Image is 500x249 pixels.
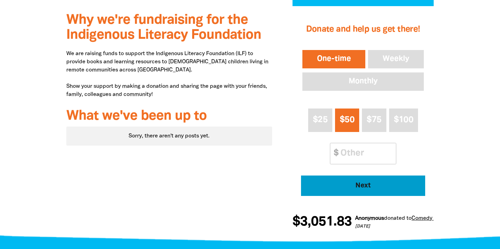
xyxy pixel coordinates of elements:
h3: What we've been up to [66,109,272,124]
div: Donation stream [293,211,434,233]
button: Pay with Credit Card [301,176,425,196]
span: $400 [388,215,418,229]
h2: Donate and help us get there! [301,16,425,43]
span: Next [310,182,416,189]
span: Why we're fundraising for the Indigenous Literacy Foundation [66,14,261,41]
em: Ebony [421,216,437,221]
a: Comedy for a Cause [332,216,383,221]
span: $75 [367,116,381,124]
p: [DATE] [276,223,383,230]
p: We are raising funds to support the Indigenous Literacy Foundation (ILF) to provide books and lea... [66,50,272,99]
button: $100 [389,109,418,132]
button: Monthly [301,71,425,92]
button: $50 [335,109,359,132]
button: Weekly [367,49,425,70]
span: $25 [313,116,328,124]
span: $ [330,143,338,164]
div: Sorry, there aren't any posts yet. [66,127,272,146]
input: Other [336,143,396,164]
button: $75 [362,109,386,132]
span: donated to [304,216,332,221]
span: $100 [394,116,413,124]
span: $50 [340,116,354,124]
button: $25 [308,109,332,132]
div: Paginated content [66,127,272,146]
button: One-time [301,49,367,70]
